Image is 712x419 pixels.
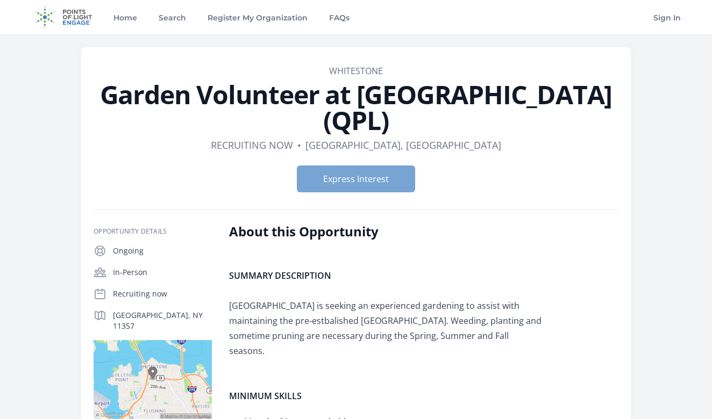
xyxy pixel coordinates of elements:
[297,138,301,153] div: •
[113,288,212,299] p: Recruiting now
[229,390,302,402] strong: MINIMUM SKILLS
[229,223,544,240] h2: About this Opportunity
[113,245,212,256] p: Ongoing
[113,310,212,331] p: [GEOGRAPHIC_DATA], NY 11357
[229,270,331,281] strong: SUMMARY DESCRIPTION
[305,138,501,153] dd: [GEOGRAPHIC_DATA], [GEOGRAPHIC_DATA]
[94,340,212,419] img: Map
[94,82,618,133] h1: Garden Volunteer at [GEOGRAPHIC_DATA] (QPL)
[329,65,383,77] a: Whitestone
[94,227,212,236] h3: Opportunity Details
[211,138,293,153] dd: Recruiting now
[229,253,544,403] p: [GEOGRAPHIC_DATA] is seeking an experienced gardening to assist with maintaining the pre-estbalis...
[297,165,415,192] button: Express Interest
[113,267,212,278] p: In-Person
